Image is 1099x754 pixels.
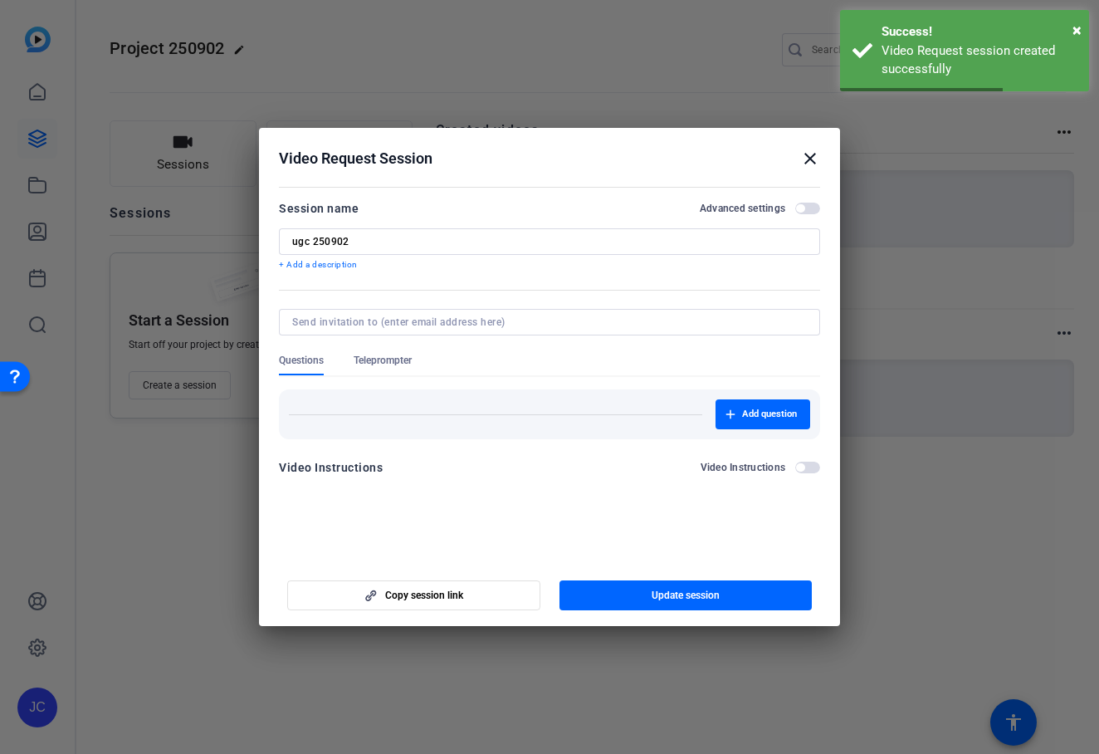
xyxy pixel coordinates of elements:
[742,408,797,421] span: Add question
[716,399,810,429] button: Add question
[701,461,786,474] h2: Video Instructions
[279,258,820,272] p: + Add a description
[700,202,785,215] h2: Advanced settings
[287,580,540,610] button: Copy session link
[800,149,820,169] mat-icon: close
[1072,20,1082,40] span: ×
[279,458,383,477] div: Video Instructions
[882,42,1077,79] div: Video Request session created successfully
[652,589,720,602] span: Update session
[279,354,324,367] span: Questions
[1072,17,1082,42] button: Close
[292,235,807,248] input: Enter Session Name
[354,354,412,367] span: Teleprompter
[882,22,1077,42] div: Success!
[385,589,463,602] span: Copy session link
[292,316,800,329] input: Send invitation to (enter email address here)
[279,198,359,218] div: Session name
[279,149,820,169] div: Video Request Session
[559,580,813,610] button: Update session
